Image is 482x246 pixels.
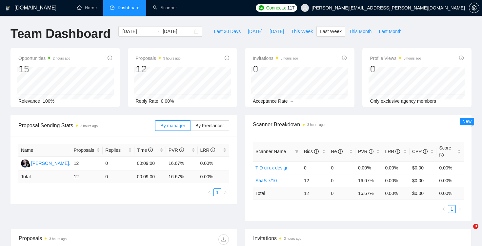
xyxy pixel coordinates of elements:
span: info-circle [179,148,184,152]
td: 0.00% [355,161,383,174]
button: Last 30 Days [210,26,244,37]
span: Last Month [379,28,401,35]
img: upwork-logo.png [259,5,264,10]
button: right [456,205,464,213]
span: Only exclusive agency members [370,98,436,104]
span: right [223,190,227,194]
td: 0.00% [382,174,410,187]
span: info-circle [148,148,153,152]
td: 0.00 % [198,170,230,183]
span: Reply Rate [136,98,158,104]
time: 3 hours ago [281,57,298,60]
time: 3 hours ago [49,237,67,241]
td: Total [253,187,301,200]
span: New [462,119,472,124]
span: info-circle [459,56,464,60]
span: Replies [105,147,127,154]
td: 00:09:00 [134,157,166,170]
span: info-circle [225,56,229,60]
span: Invitations [253,54,298,62]
td: 0 [103,157,134,170]
td: 0 [328,187,355,200]
span: Score [439,145,451,158]
span: user [303,6,307,10]
input: End date [163,28,192,35]
li: Next Page [456,205,464,213]
button: [DATE] [244,26,266,37]
span: to [155,29,160,34]
span: Proposals [74,147,95,154]
a: setting [469,5,479,10]
span: 100% [43,98,54,104]
span: 9 [473,224,478,229]
div: 0 [370,63,421,75]
td: 16.67 % [355,187,383,200]
td: 16.67% [355,174,383,187]
td: 00:09:00 [134,170,166,183]
td: 0 [301,161,329,174]
input: Start date [122,28,152,35]
span: Scanner Breakdown [253,120,464,129]
span: info-circle [395,149,400,154]
td: 16.67% [166,157,197,170]
li: Previous Page [440,205,448,213]
span: Relevance [18,98,40,104]
span: download [219,237,229,242]
span: Scanner Name [255,149,286,154]
button: setting [469,3,479,13]
th: Proposals [71,144,103,157]
td: 12 [71,157,103,170]
span: info-circle [342,56,347,60]
span: CPR [412,149,428,154]
a: 1 [214,189,221,196]
span: filter [293,147,300,156]
span: dashboard [110,5,114,10]
span: Time [137,148,153,153]
iframe: Intercom live chat [460,224,475,239]
span: info-circle [108,56,112,60]
span: Proposal Sending Stats [18,121,155,130]
span: Invitations [253,234,463,242]
img: logo [6,3,10,13]
span: left [208,190,211,194]
button: [DATE] [266,26,288,37]
td: 0.00 % [382,187,410,200]
button: Last Month [375,26,405,37]
span: info-circle [439,153,444,157]
span: Connects: [266,4,286,11]
td: 0 [328,161,355,174]
td: 12 [301,187,329,200]
td: 0.00% [436,174,464,187]
span: left [442,207,446,211]
h1: Team Dashboard [10,26,110,42]
button: This Month [345,26,375,37]
td: 0.00% [198,157,230,170]
a: SaaS 7/10 [255,178,277,183]
span: Re [331,149,343,154]
span: right [458,207,462,211]
td: 12 [71,170,103,183]
td: $ 0.00 [410,187,437,200]
a: homeHome [77,5,97,10]
td: 0 [328,174,355,187]
button: left [206,188,213,196]
span: [DATE] [270,28,284,35]
span: Bids [304,149,319,154]
button: This Week [288,26,316,37]
span: filter [295,149,299,153]
div: Proposals [19,234,124,245]
time: 3 hours ago [404,57,421,60]
span: This Week [291,28,313,35]
span: info-circle [423,149,428,154]
td: 0.00% [382,161,410,174]
div: 15 [18,63,70,75]
time: 3 hours ago [80,124,98,128]
a: searchScanner [153,5,177,10]
img: RS [21,159,29,167]
span: Last 30 Days [214,28,241,35]
td: 0.00 % [436,187,464,200]
span: info-circle [211,148,215,152]
span: Dashboard [118,5,140,10]
span: [DATE] [248,28,262,35]
time: 2 hours ago [53,57,70,60]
